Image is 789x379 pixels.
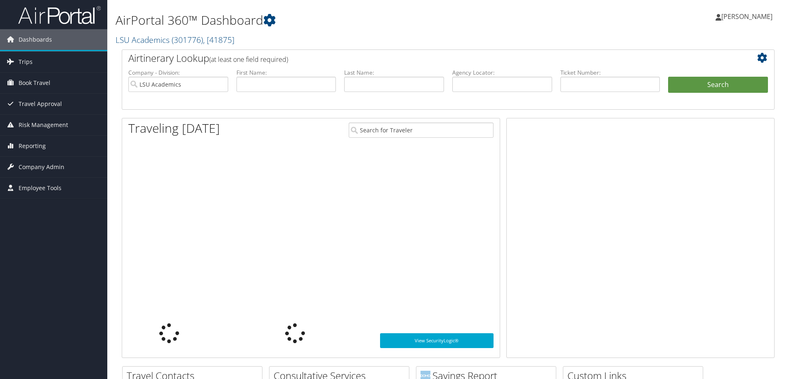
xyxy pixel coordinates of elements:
[19,136,46,156] span: Reporting
[668,77,768,93] button: Search
[172,34,203,45] span: ( 301776 )
[721,12,772,21] span: [PERSON_NAME]
[128,51,713,65] h2: Airtinerary Lookup
[344,68,444,77] label: Last Name:
[19,73,50,93] span: Book Travel
[203,34,234,45] span: , [ 41875 ]
[349,122,494,138] input: Search for Traveler
[380,333,494,348] a: View SecurityLogic®
[209,55,288,64] span: (at least one field required)
[116,34,234,45] a: LSU Academics
[116,12,559,29] h1: AirPortal 360™ Dashboard
[19,178,61,198] span: Employee Tools
[19,157,64,177] span: Company Admin
[236,68,336,77] label: First Name:
[19,29,52,50] span: Dashboards
[19,52,33,72] span: Trips
[560,68,660,77] label: Ticket Number:
[19,115,68,135] span: Risk Management
[128,68,228,77] label: Company - Division:
[18,5,101,25] img: airportal-logo.png
[128,120,220,137] h1: Traveling [DATE]
[716,4,781,29] a: [PERSON_NAME]
[452,68,552,77] label: Agency Locator:
[19,94,62,114] span: Travel Approval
